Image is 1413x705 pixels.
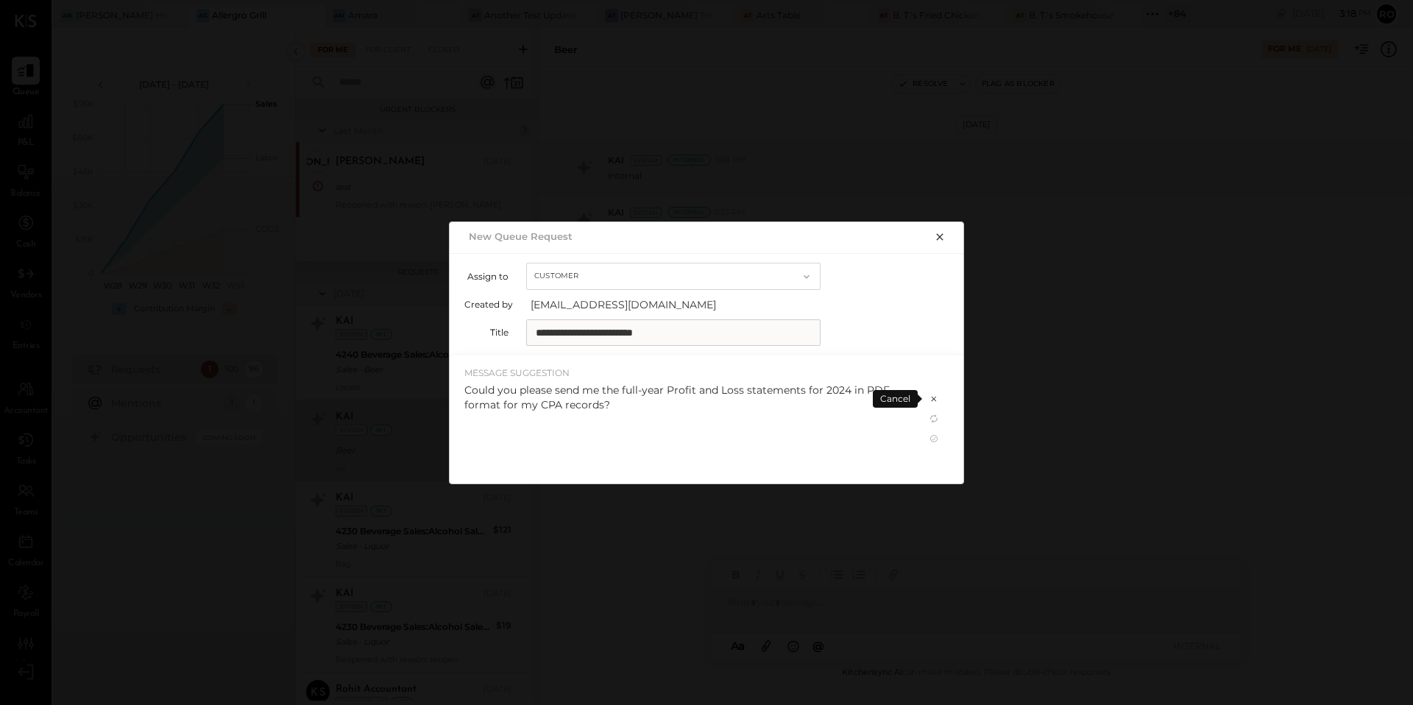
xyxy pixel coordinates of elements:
div: Could you please send me the full-year Profit and Loss statements for 2024 in PDF format for my C... [464,383,910,412]
h2: New Queue Request [469,230,573,242]
div: Cancel [873,390,918,408]
div: MESSAGE SUGGESTION [464,366,910,379]
button: Customer [526,263,821,290]
span: [EMAIL_ADDRESS][DOMAIN_NAME] [531,297,825,312]
label: Created by [464,299,513,310]
label: Assign to [464,271,509,282]
label: Title [464,327,509,338]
